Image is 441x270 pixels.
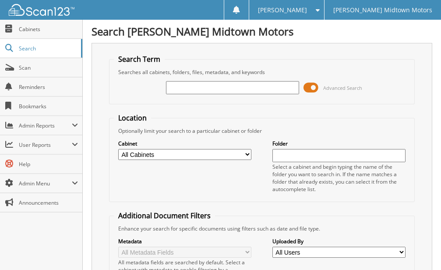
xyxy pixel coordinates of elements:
label: Uploaded By [272,238,406,245]
span: Scan [19,64,78,71]
label: Folder [272,140,406,147]
div: Enhance your search for specific documents using filters such as date and file type. [114,225,410,232]
img: scan123-logo-white.svg [9,4,74,16]
div: Searches all cabinets, folders, files, metadata, and keywords [114,68,410,76]
span: Cabinets [19,25,78,33]
span: Advanced Search [323,85,362,91]
span: [PERSON_NAME] Midtown Motors [333,7,432,13]
span: Reminders [19,83,78,91]
span: Announcements [19,199,78,206]
span: Search [19,45,77,52]
label: Metadata [118,238,251,245]
span: Help [19,160,78,168]
iframe: Chat Widget [397,228,441,270]
span: Bookmarks [19,103,78,110]
div: Optionally limit your search to a particular cabinet or folder [114,127,410,135]
span: Admin Menu [19,180,72,187]
label: Cabinet [118,140,251,147]
legend: Additional Document Filters [114,211,215,220]
span: Admin Reports [19,122,72,129]
div: Select a cabinet and begin typing the name of the folder you want to search in. If the name match... [272,163,406,193]
h1: Search [PERSON_NAME] Midtown Motors [92,24,432,39]
span: User Reports [19,141,72,149]
legend: Location [114,113,151,123]
legend: Search Term [114,54,165,64]
span: [PERSON_NAME] [258,7,307,13]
